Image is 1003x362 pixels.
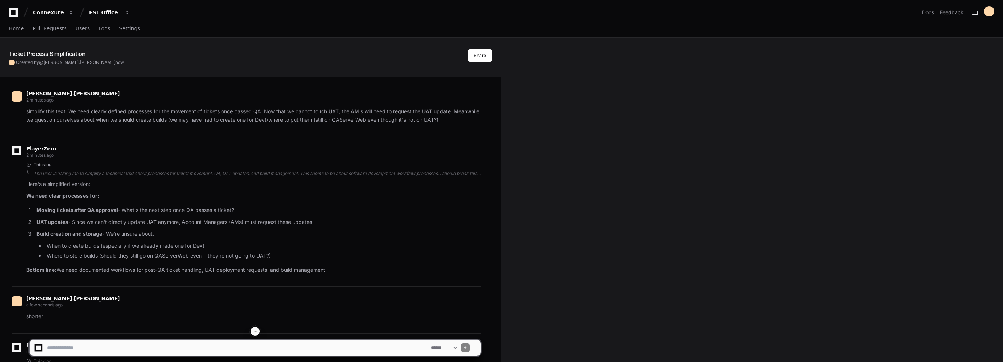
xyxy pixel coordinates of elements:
a: Pull Requests [32,20,66,37]
span: Settings [119,26,140,31]
p: simplify this text: We need clearly defined processes for the movement of tickets once passed QA.... [26,107,481,124]
span: PlayerZero [26,146,56,151]
p: We need documented workflows for post-QA ticket handling, UAT deployment requests, and build mana... [26,266,481,274]
span: 2 minutes ago [26,97,54,103]
div: The user is asking me to simplify a technical text about processes for ticket movement, QA, UAT u... [34,171,481,176]
a: Users [76,20,90,37]
li: When to create builds (especially if we already made one for Dev) [45,242,481,250]
span: Pull Requests [32,26,66,31]
span: Logs [99,26,110,31]
span: Thinking [34,162,51,168]
button: Feedback [940,9,964,16]
button: Connexure [30,6,77,19]
button: Share [468,49,492,62]
strong: Bottom line: [26,267,57,273]
p: Here's a simplified version: [26,180,481,188]
p: - Since we can't directly update UAT anymore, Account Managers (AMs) must request these updates [36,218,481,226]
button: ESL Office [86,6,133,19]
span: [PERSON_NAME].[PERSON_NAME] [43,60,115,65]
p: - We're unsure about: [36,230,481,238]
span: a few seconds ago [26,302,63,308]
p: - What's the next step once QA passes a ticket? [36,206,481,214]
span: now [115,60,124,65]
a: Logs [99,20,110,37]
span: [PERSON_NAME].[PERSON_NAME] [26,296,120,301]
strong: UAT updates [36,219,68,225]
strong: Moving tickets after QA approval [36,207,118,213]
a: Home [9,20,24,37]
span: 2 minutes ago [26,152,54,158]
a: Settings [119,20,140,37]
span: [PERSON_NAME].[PERSON_NAME] [26,91,120,96]
span: @ [39,60,43,65]
a: Docs [922,9,934,16]
span: Created by [16,60,124,65]
p: shorter [26,312,481,321]
strong: We need clear processes for: [26,193,99,199]
li: Where to store builds (should they still go on QAServerWeb even if they're not going to UAT?) [45,252,481,260]
span: Users [76,26,90,31]
div: Connexure [33,9,64,16]
span: Home [9,26,24,31]
strong: Build creation and storage [36,230,102,237]
app-text-character-animate: Ticket Process Simplification [9,50,85,57]
div: ESL Office [89,9,120,16]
